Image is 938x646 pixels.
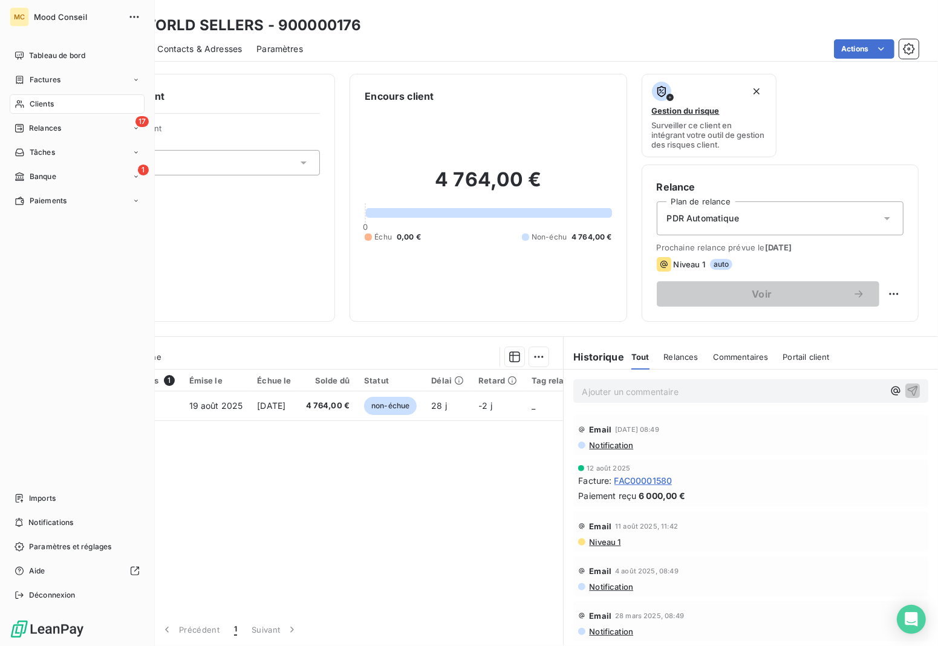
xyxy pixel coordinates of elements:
span: 28 j [431,400,447,411]
span: Paramètres [256,43,303,55]
span: Portail client [783,352,830,362]
div: Délai [431,376,464,385]
button: Actions [834,39,894,59]
span: Paramètres et réglages [29,541,111,552]
span: Paiement reçu [578,489,636,502]
span: [DATE] 08:49 [615,426,659,433]
span: Email [589,425,611,434]
div: Échue le [257,376,291,385]
span: Email [589,611,611,621]
span: 11 août 2025, 11:42 [615,523,678,530]
span: Facture : [578,474,611,487]
span: Email [589,521,611,531]
h6: Historique [564,350,624,364]
span: Clients [30,99,54,109]
div: Émise le [189,376,243,385]
span: 6 000,00 € [639,489,685,502]
button: Précédent [154,617,227,642]
span: 0 [363,222,368,232]
span: 19 août 2025 [189,400,243,411]
span: Échu [374,232,392,243]
h6: Encours client [365,89,434,103]
span: 4 764,00 € [572,232,612,243]
span: Banque [30,171,56,182]
span: Tâches [30,147,55,158]
span: 4 764,00 € [306,400,350,412]
h2: 4 764,00 € [365,168,611,204]
span: FAC00001580 [614,474,673,487]
span: 4 août 2025, 08:49 [615,567,679,575]
span: Relances [29,123,61,134]
button: Voir [657,281,879,307]
span: Tout [631,352,650,362]
span: -2 j [478,400,492,411]
span: PDR Automatique [667,212,739,224]
button: 1 [227,617,244,642]
span: [DATE] [765,243,792,252]
div: MC [10,7,29,27]
span: Contacts & Adresses [157,43,242,55]
span: Relances [664,352,699,362]
span: _ [532,400,535,411]
span: Notification [588,440,633,450]
span: 1 [138,165,149,175]
span: Notification [588,582,633,592]
span: Commentaires [713,352,769,362]
span: Imports [29,493,56,504]
span: 17 [135,116,149,127]
h6: Informations client [73,89,320,103]
span: Non-échu [532,232,567,243]
h3: SAS WORLD SELLERS - 900000176 [106,15,361,36]
div: Solde dû [306,376,350,385]
span: Paiements [30,195,67,206]
span: auto [710,259,733,270]
h6: Relance [657,180,904,194]
span: Aide [29,566,45,576]
span: Tableau de bord [29,50,85,61]
span: Prochaine relance prévue le [657,243,904,252]
span: Factures [30,74,60,85]
span: Gestion du risque [652,106,720,116]
span: Surveiller ce client en intégrant votre outil de gestion des risques client. [652,120,766,149]
span: 28 mars 2025, 08:49 [615,612,684,619]
div: Tag relance [532,376,593,385]
span: 12 août 2025 [587,465,630,472]
span: Déconnexion [29,590,76,601]
div: Retard [478,376,517,385]
div: Statut [364,376,417,385]
span: Niveau 1 [674,259,705,269]
span: 1 [164,375,175,386]
span: Email [589,566,611,576]
span: 1 [234,624,237,636]
span: Voir [671,289,853,299]
a: Aide [10,561,145,581]
span: Niveau 1 [588,537,620,547]
span: non-échue [364,397,417,415]
span: Notification [588,627,633,636]
button: Suivant [244,617,305,642]
div: Open Intercom Messenger [897,605,926,634]
span: Notifications [28,517,73,528]
span: Propriétés Client [97,123,320,140]
span: 0,00 € [397,232,421,243]
span: Mood Conseil [34,12,121,22]
button: Gestion du risqueSurveiller ce client en intégrant votre outil de gestion des risques client. [642,74,777,157]
span: [DATE] [257,400,285,411]
img: Logo LeanPay [10,619,85,639]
